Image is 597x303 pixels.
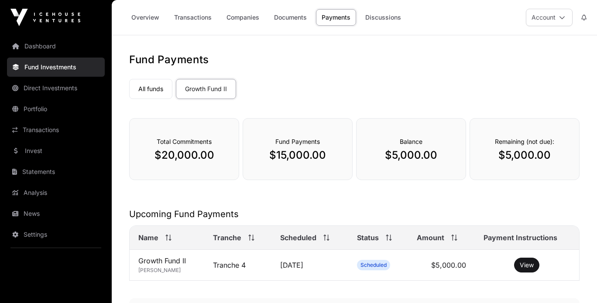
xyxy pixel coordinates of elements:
[176,79,236,99] a: Growth Fund II
[7,78,105,98] a: Direct Investments
[168,9,217,26] a: Transactions
[526,9,573,26] button: Account
[514,258,539,272] button: View
[7,37,105,56] a: Dashboard
[417,232,444,243] span: Amount
[280,232,316,243] span: Scheduled
[221,9,265,26] a: Companies
[374,148,448,162] p: $5,000.00
[360,262,387,269] span: Scheduled
[204,250,272,281] td: Tranche 4
[126,9,165,26] a: Overview
[7,141,105,160] a: Invest
[129,53,580,67] h1: Fund Payments
[275,138,320,145] span: Fund Payments
[7,162,105,181] a: Statements
[7,58,105,77] a: Fund Investments
[484,232,557,243] span: Payment Instructions
[157,138,212,145] span: Total Commitments
[261,148,335,162] p: $15,000.00
[10,9,80,26] img: Icehouse Ventures Logo
[316,9,356,26] a: Payments
[357,232,379,243] span: Status
[487,148,562,162] p: $5,000.00
[7,183,105,202] a: Analysis
[268,9,312,26] a: Documents
[271,250,348,281] td: [DATE]
[495,138,554,145] span: Remaining (not due):
[129,208,580,220] h2: Upcoming Fund Payments
[7,204,105,223] a: News
[138,267,181,273] span: [PERSON_NAME]
[147,148,221,162] p: $20,000.00
[431,261,466,269] span: $5,000.00
[213,232,241,243] span: Tranche
[400,138,422,145] span: Balance
[7,225,105,244] a: Settings
[7,120,105,140] a: Transactions
[360,9,407,26] a: Discussions
[138,232,158,243] span: Name
[7,99,105,119] a: Portfolio
[129,79,172,99] a: All funds
[130,250,204,281] td: Growth Fund II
